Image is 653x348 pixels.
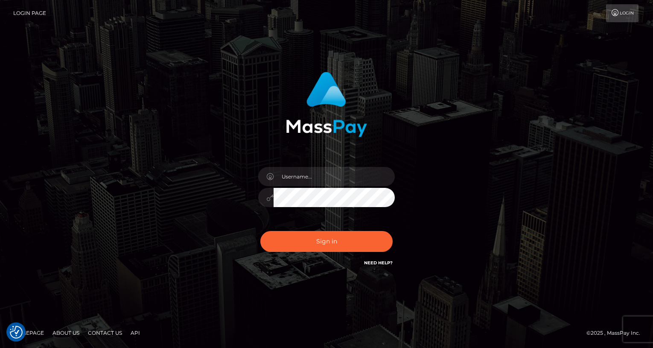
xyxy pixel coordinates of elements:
a: Need Help? [364,260,393,266]
img: MassPay Login [286,72,367,137]
a: Login [606,4,638,22]
button: Consent Preferences [10,326,23,339]
a: Login Page [13,4,46,22]
a: API [127,326,143,339]
a: About Us [49,326,83,339]
input: Username... [274,167,395,186]
div: © 2025 , MassPay Inc. [586,328,647,338]
button: Sign in [260,231,393,252]
a: Homepage [9,326,47,339]
img: Revisit consent button [10,326,23,339]
a: Contact Us [85,326,125,339]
